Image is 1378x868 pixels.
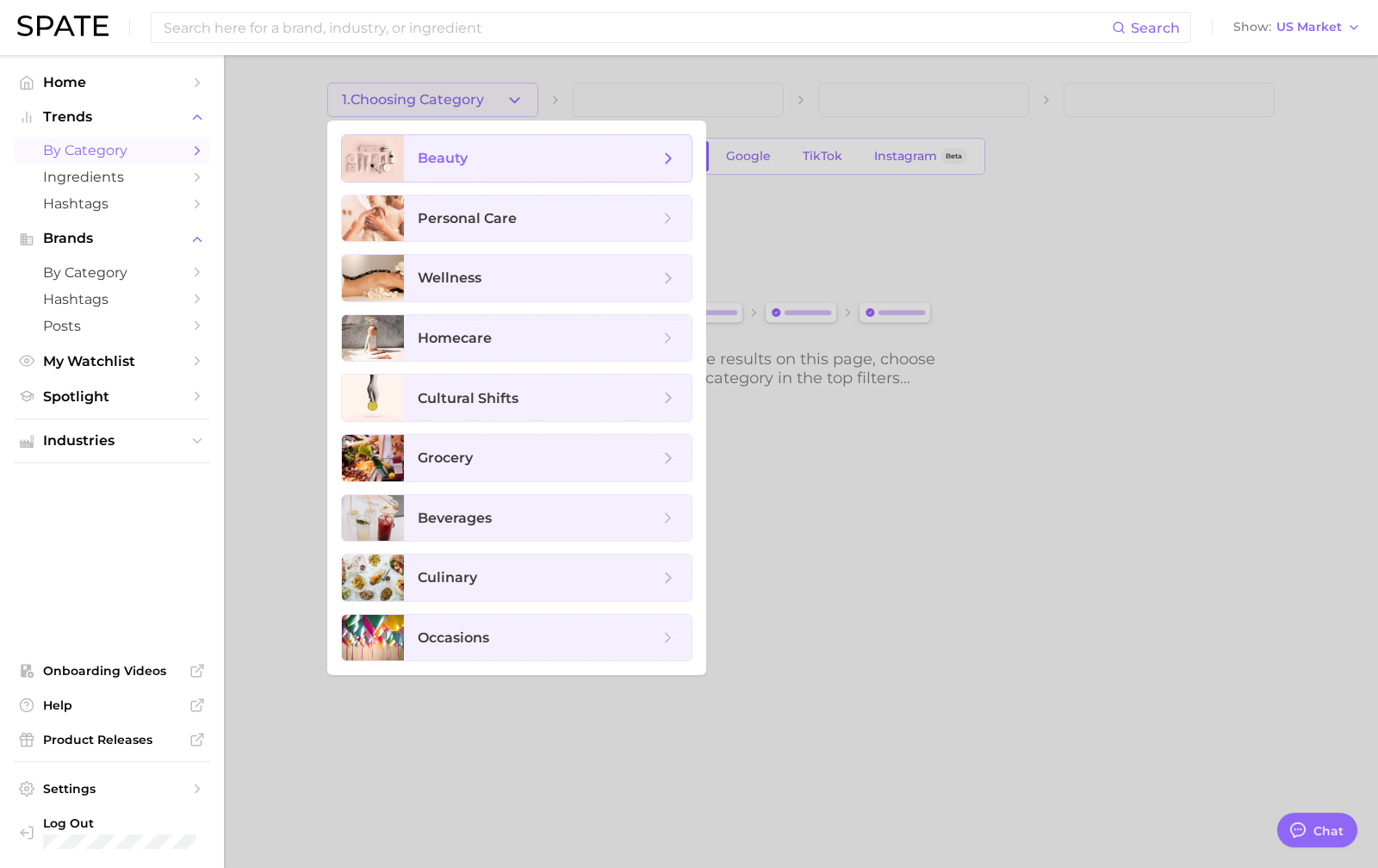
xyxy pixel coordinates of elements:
[14,164,210,190] a: Ingredients
[327,121,706,675] ul: 1.Choosing Category
[1233,22,1271,32] span: Show
[43,815,196,831] span: Log Out
[1276,22,1342,32] span: US Market
[14,727,210,753] a: Product Releases
[43,109,181,125] span: Trends
[418,150,468,166] span: beauty
[14,286,210,313] a: Hashtags
[43,318,181,334] span: Posts
[43,353,181,369] span: My Watchlist
[43,231,181,246] span: Brands
[14,348,210,375] a: My Watchlist
[14,383,210,410] a: Spotlight
[418,510,492,526] span: beverages
[14,313,210,339] a: Posts
[418,270,481,286] span: wellness
[43,195,181,212] span: Hashtags
[14,428,210,454] button: Industries
[14,776,210,802] a: Settings
[14,692,210,718] a: Help
[43,433,181,449] span: Industries
[162,13,1112,42] input: Search here for a brand, industry, or ingredient
[14,259,210,286] a: by Category
[418,330,492,346] span: homecare
[43,781,181,797] span: Settings
[418,449,473,466] span: grocery
[14,810,210,854] a: Log out. Currently logged in with e-mail adam@spate.nyc.
[43,169,181,185] span: Ingredients
[1131,20,1180,36] span: Search
[14,226,210,251] button: Brands
[43,388,181,405] span: Spotlight
[43,264,181,281] span: by Category
[43,142,181,158] span: by Category
[43,291,181,307] span: Hashtags
[14,190,210,217] a: Hashtags
[14,104,210,130] button: Trends
[418,629,489,646] span: occasions
[14,658,210,684] a: Onboarding Videos
[43,663,181,679] span: Onboarding Videos
[43,74,181,90] span: Home
[418,390,518,406] span: cultural shifts
[14,69,210,96] a: Home
[14,137,210,164] a: by Category
[43,732,181,747] span: Product Releases
[418,210,517,226] span: personal care
[17,15,109,36] img: SPATE
[418,569,477,586] span: culinary
[1229,16,1365,39] button: ShowUS Market
[43,697,181,713] span: Help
